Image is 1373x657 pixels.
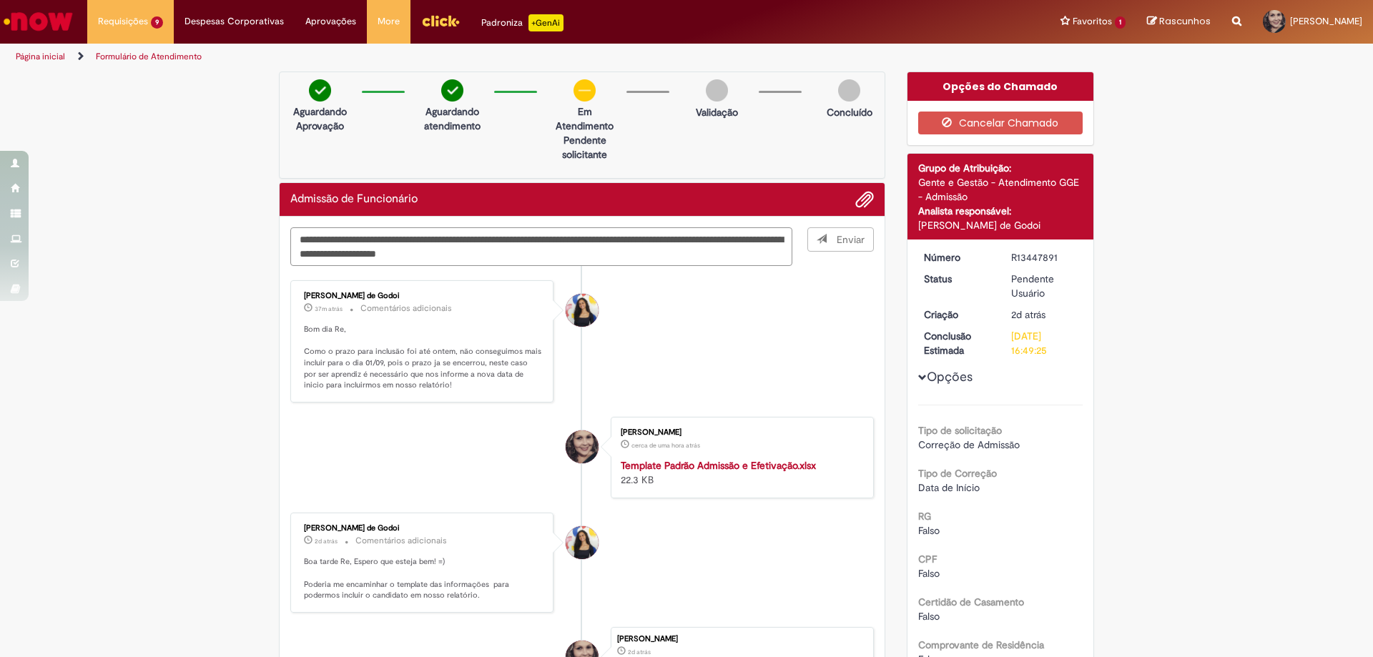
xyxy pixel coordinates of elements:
[11,44,905,70] ul: Trilhas de página
[98,14,148,29] span: Requisições
[290,193,418,206] h2: Admissão de Funcionário Histórico de tíquete
[617,635,866,643] div: [PERSON_NAME]
[628,648,651,656] time: 26/08/2025 11:39:17
[913,329,1001,357] dt: Conclusão Estimada
[574,79,596,102] img: circle-minus.png
[96,51,202,62] a: Formulário de Atendimento
[1290,15,1362,27] span: [PERSON_NAME]
[706,79,728,102] img: img-circle-grey.png
[696,105,738,119] p: Validação
[418,104,487,133] p: Aguardando atendimento
[918,481,980,494] span: Data de Início
[631,441,700,450] time: 28/08/2025 08:17:30
[838,79,860,102] img: img-circle-grey.png
[918,175,1083,204] div: Gente e Gestão - Atendimento GGE - Admissão
[913,307,1001,322] dt: Criação
[918,510,931,523] b: RG
[621,428,859,437] div: [PERSON_NAME]
[918,424,1002,437] b: Tipo de solicitação
[151,16,163,29] span: 9
[309,79,331,102] img: check-circle-green.png
[315,305,343,313] span: 37m atrás
[918,161,1083,175] div: Grupo de Atribuição:
[918,638,1044,651] b: Comprovante de Residência
[827,105,872,119] p: Concluído
[1159,14,1211,28] span: Rascunhos
[913,250,1001,265] dt: Número
[918,467,997,480] b: Tipo de Correção
[1011,307,1078,322] div: 26/08/2025 11:39:17
[566,526,599,559] div: Ana Santos de Godoi
[550,133,619,162] p: Pendente solicitante
[315,305,343,313] time: 28/08/2025 09:00:39
[1011,308,1045,321] time: 26/08/2025 11:39:17
[285,104,355,133] p: Aguardando Aprovação
[918,610,940,623] span: Falso
[360,302,452,315] small: Comentários adicionais
[315,537,338,545] span: 2d atrás
[918,567,940,580] span: Falso
[304,324,542,391] p: Bom dia Re, Como o prazo para inclusão foi até ontem, não conseguimos mais incluir para o dia 01/...
[621,458,859,487] div: 22.3 KB
[550,104,619,133] p: Em Atendimento
[918,218,1083,232] div: [PERSON_NAME] de Godoi
[378,14,400,29] span: More
[913,272,1001,286] dt: Status
[566,430,599,463] div: Renata Luciane De Souza Faria Conrado
[918,204,1083,218] div: Analista responsável:
[16,51,65,62] a: Página inicial
[918,524,940,537] span: Falso
[918,553,937,565] b: CPF
[481,14,564,31] div: Padroniza
[855,190,874,209] button: Adicionar anexos
[1011,272,1078,300] div: Pendente Usuário
[355,535,447,547] small: Comentários adicionais
[304,292,542,300] div: [PERSON_NAME] de Godoi
[918,112,1083,134] button: Cancelar Chamado
[918,596,1024,608] b: Certidão de Casamento
[631,441,700,450] span: cerca de uma hora atrás
[315,537,338,545] time: 26/08/2025 13:49:57
[305,14,356,29] span: Aprovações
[1073,14,1112,29] span: Favoritos
[528,14,564,31] p: +GenAi
[1011,308,1045,321] span: 2d atrás
[290,227,792,266] textarea: Digite sua mensagem aqui...
[566,294,599,327] div: Ana Santos de Godoi
[304,524,542,533] div: [PERSON_NAME] de Godoi
[628,648,651,656] span: 2d atrás
[441,79,463,102] img: check-circle-green.png
[1147,15,1211,29] a: Rascunhos
[907,72,1094,101] div: Opções do Chamado
[1011,329,1078,357] div: [DATE] 16:49:25
[184,14,284,29] span: Despesas Corporativas
[1115,16,1126,29] span: 1
[304,556,542,601] p: Boa tarde Re, Espero que esteja bem! =) Poderia me encaminhar o template das informações para pod...
[1011,250,1078,265] div: R13447891
[918,438,1020,451] span: Correção de Admissão
[1,7,75,36] img: ServiceNow
[621,459,816,472] a: Template Padrão Admissão e Efetivação.xlsx
[421,10,460,31] img: click_logo_yellow_360x200.png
